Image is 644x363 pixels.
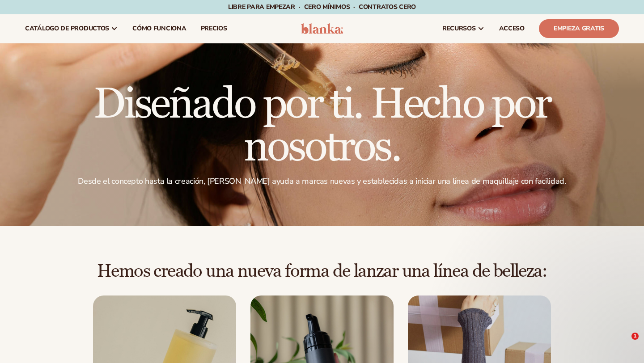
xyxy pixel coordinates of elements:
font: · [299,3,301,11]
iframe: Chat en vivo de Intercom [613,333,635,354]
font: Diseñado por ti. Hecho por nosotros. [93,78,550,173]
font: Libre para empezar [228,3,295,11]
font: 1 [633,333,637,339]
font: Cómo funciona [132,24,186,33]
a: catálogo de productos [18,14,125,43]
font: ACCESO [499,24,525,33]
a: precios [194,14,234,43]
font: Contratos CERO [359,3,416,11]
font: Empieza gratis [554,24,604,33]
font: catálogo de productos [25,24,109,33]
font: Hemos creado una nueva forma de lanzar una línea de belleza: [97,260,547,282]
font: recursos [442,24,476,33]
font: CERO mínimos [304,3,350,11]
a: ACCESO [492,14,532,43]
a: recursos [435,14,492,43]
font: · [353,3,355,11]
a: Cómo funciona [125,14,193,43]
a: Empieza gratis [539,19,619,38]
font: precios [201,24,227,33]
font: Desde el concepto hasta la creación, [PERSON_NAME] ayuda a marcas nuevas y establecidas a iniciar... [78,176,566,186]
img: logo [301,23,343,34]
